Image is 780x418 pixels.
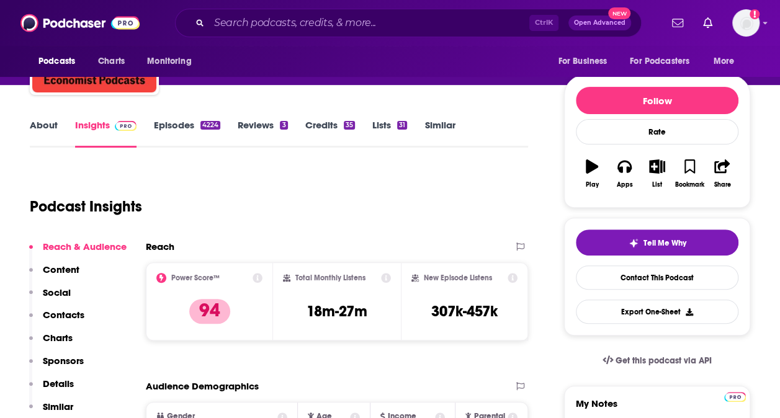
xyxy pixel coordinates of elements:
button: open menu [705,50,750,73]
button: Contacts [29,309,84,332]
p: Social [43,287,71,298]
svg: Add a profile image [750,9,760,19]
p: Details [43,378,74,389]
button: Charts [29,332,73,355]
p: Content [43,264,79,275]
span: Get this podcast via API [616,355,712,366]
span: Ctrl K [529,15,558,31]
button: Content [29,264,79,287]
h2: Audience Demographics [146,380,259,392]
span: Open Advanced [574,20,625,26]
button: tell me why sparkleTell Me Why [576,229,738,256]
button: open menu [549,50,622,73]
div: Search podcasts, credits, & more... [175,9,642,37]
a: Pro website [724,390,746,402]
p: Contacts [43,309,84,321]
a: Show notifications dropdown [698,12,717,33]
button: open menu [622,50,707,73]
a: Show notifications dropdown [667,12,688,33]
a: Reviews3 [238,119,287,148]
h3: 307k-457k [431,302,498,321]
button: Apps [608,151,640,196]
button: Details [29,378,74,401]
div: Play [586,181,599,189]
span: For Business [558,53,607,70]
a: Charts [90,50,132,73]
a: Contact This Podcast [576,265,738,290]
p: Sponsors [43,355,84,367]
div: 35 [344,121,355,130]
span: Podcasts [38,53,75,70]
h2: Reach [146,241,174,252]
a: Credits35 [305,119,355,148]
h2: Power Score™ [171,273,220,282]
button: open menu [138,50,207,73]
a: Similar [424,119,455,148]
img: User Profile [732,9,760,37]
img: Podchaser - Follow, Share and Rate Podcasts [20,11,140,35]
img: Podchaser Pro [115,121,137,131]
div: 31 [397,121,407,130]
button: Reach & Audience [29,241,127,264]
div: Share [714,181,730,189]
a: Lists31 [372,119,407,148]
p: Charts [43,332,73,344]
div: 3 [280,121,287,130]
div: Apps [617,181,633,189]
a: InsightsPodchaser Pro [75,119,137,148]
button: Play [576,151,608,196]
img: tell me why sparkle [629,238,639,248]
button: Export One-Sheet [576,300,738,324]
img: Podchaser Pro [724,392,746,402]
a: About [30,119,58,148]
span: For Podcasters [630,53,689,70]
input: Search podcasts, credits, & more... [209,13,529,33]
a: Episodes4224 [154,119,220,148]
span: New [608,7,630,19]
h2: Total Monthly Listens [295,273,365,282]
div: 4224 [200,121,220,130]
p: 94 [189,299,230,324]
div: Bookmark [675,181,704,189]
p: Similar [43,401,73,412]
button: open menu [30,50,91,73]
span: More [714,53,735,70]
button: List [641,151,673,196]
span: Logged in as tessvanden [732,9,760,37]
span: Tell Me Why [643,238,686,248]
h3: 18m-27m [307,302,367,321]
div: List [652,181,662,189]
a: Get this podcast via API [593,345,722,376]
button: Show profile menu [732,9,760,37]
p: Reach & Audience [43,241,127,252]
div: Rate [576,119,738,145]
h2: New Episode Listens [424,273,492,282]
button: Open AdvancedNew [568,16,631,30]
span: Charts [98,53,125,70]
span: Monitoring [147,53,191,70]
h1: Podcast Insights [30,197,142,216]
button: Bookmark [673,151,706,196]
button: Share [706,151,738,196]
button: Follow [576,87,738,114]
button: Social [29,287,71,309]
button: Sponsors [29,355,84,378]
